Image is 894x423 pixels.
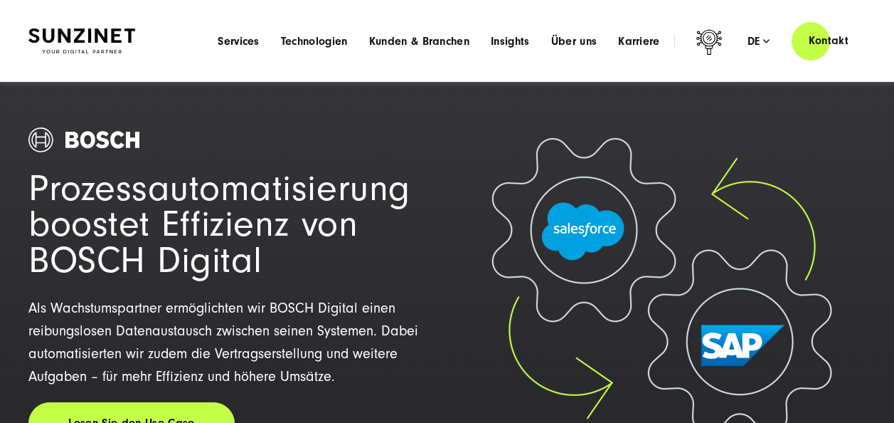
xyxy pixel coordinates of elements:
[618,34,660,48] a: Karriere
[491,34,530,48] a: Insights
[28,171,430,278] h1: Prozessautomatisierung boostet Effizienz von BOSCH Digital
[747,34,770,48] div: de
[218,34,260,48] a: Services
[281,34,348,48] a: Technologien
[792,21,866,61] a: Kontakt
[28,28,135,53] img: SUNZINET Full Service Digital Agentur
[551,34,597,48] a: Über uns
[369,34,469,48] a: Kunden & Branchen
[28,127,139,152] img: bosch-logo-white
[28,297,430,388] p: Als Wachstumspartner ermöglichten wir BOSCH Digital einen reibungslosen Datenaustausch zwischen s...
